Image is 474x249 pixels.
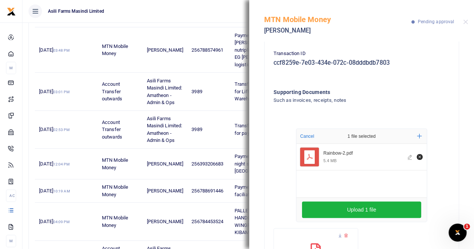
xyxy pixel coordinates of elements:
[53,189,70,193] small: 10:19 AM
[464,224,470,230] span: 1
[274,59,450,67] h5: ccf8259e-7e03-434e-072c-08dddbdb7803
[323,151,403,157] div: Rainbow-2.pdf
[147,188,183,194] span: [PERSON_NAME]
[6,235,16,247] li: M
[191,127,202,132] span: 3989
[235,123,292,136] span: Transfer to Amatheon Ops for payment of stones
[191,161,223,167] span: 256393206683
[235,154,291,174] span: Payment for facilitaion for night shift at [GEOGRAPHIC_DATA]
[102,119,122,140] span: Account Transfer outwards
[53,162,70,166] small: 12:04 PM
[7,8,16,14] a: logo-small logo-large logo-large
[147,161,183,167] span: [PERSON_NAME]
[39,188,70,194] span: [DATE]
[147,116,182,143] span: Asili Farms Masindi Limited: Amatheon - Admin & Ops
[102,43,128,57] span: MTN Mobile Money
[463,19,468,24] button: Close
[414,131,425,142] button: Add more files
[39,127,69,132] span: [DATE]
[274,88,419,96] h4: Supporting Documents
[147,47,183,53] span: [PERSON_NAME]
[298,131,316,141] button: Cancel
[102,157,128,170] span: MTN Mobile Money
[53,128,70,132] small: 02:53 PM
[191,89,202,94] span: 3989
[147,78,182,106] span: Asili Farms Masindi Limited: Amatheon - Admin & Ops
[53,48,70,52] small: 03:48 PM
[39,161,69,167] span: [DATE]
[6,189,16,202] li: Ac
[6,62,16,74] li: M
[449,224,467,242] iframe: Intercom live chat
[45,8,107,15] span: Asili Farms Masindi Limited
[235,184,287,197] span: Payment for night shift faciliation for Kilak staff
[274,96,419,104] h4: Such as invoices, receipts, notes
[191,188,223,194] span: 256788691446
[235,81,292,101] span: Transfer to Amatheon Ops for Lift pump for Warehouse generator
[235,33,290,67] span: Payment for clean spray [PERSON_NAME] bazooka nutriplant and radiant to EG [PERSON_NAME] logistics
[53,220,70,224] small: 04:09 PM
[191,219,223,224] span: 256784453524
[102,81,122,101] span: Account Transfer outwards
[7,7,16,16] img: logo-small
[416,153,424,161] button: Remove file
[53,90,70,94] small: 03:01 PM
[406,153,414,161] button: Edit file Rainbow-2.pdf
[39,47,69,53] span: [DATE]
[39,89,69,94] span: [DATE]
[147,219,183,224] span: [PERSON_NAME]
[302,201,421,218] button: Upload 1 file
[417,19,454,24] span: Pending approval
[264,27,411,34] h5: [PERSON_NAME]
[274,50,450,58] p: Transaction ID
[264,15,411,24] h5: MTN Mobile Money
[102,215,128,228] span: MTN Mobile Money
[235,208,285,236] span: PALLETS FOR GRAIN HANDLING AT WINGREENS TO IDETH KIBAMUCWERA
[39,219,69,224] span: [DATE]
[296,128,427,222] div: File Uploader
[330,129,393,144] div: 1 file selected
[323,158,336,163] div: 5.4 MB
[191,47,223,53] span: 256788574961
[102,184,128,197] span: MTN Mobile Money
